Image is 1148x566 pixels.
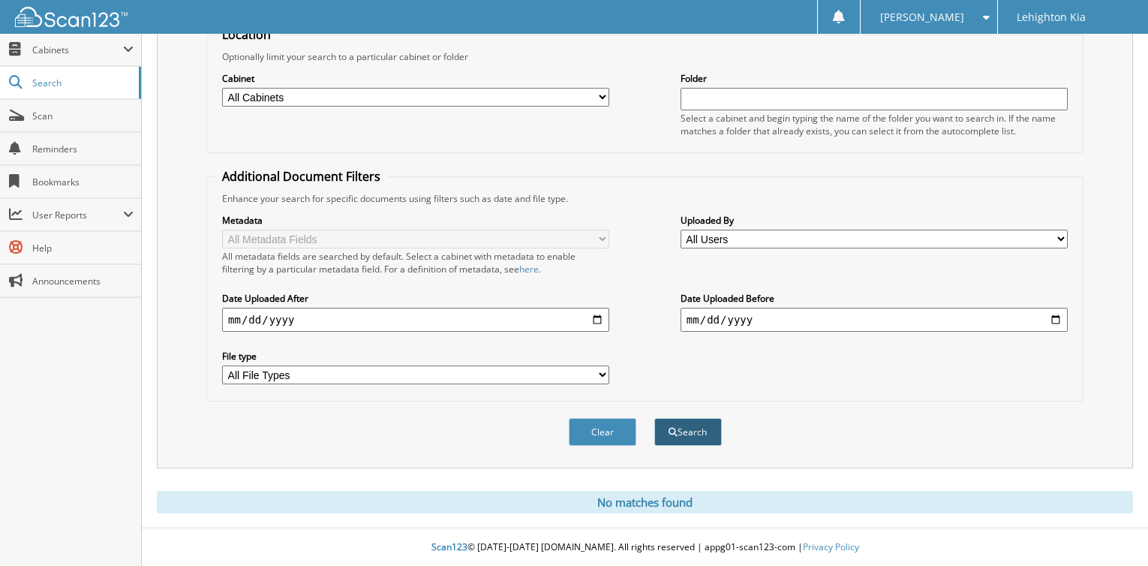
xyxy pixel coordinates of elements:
[1017,13,1086,22] span: Lehighton Kia
[222,292,609,305] label: Date Uploaded After
[32,143,134,155] span: Reminders
[431,540,467,553] span: Scan123
[32,77,131,89] span: Search
[222,214,609,227] label: Metadata
[519,263,539,275] a: here
[222,72,609,85] label: Cabinet
[681,292,1068,305] label: Date Uploaded Before
[681,308,1068,332] input: end
[32,44,123,56] span: Cabinets
[32,110,134,122] span: Scan
[681,112,1068,137] div: Select a cabinet and begin typing the name of the folder you want to search in. If the name match...
[32,242,134,254] span: Help
[880,13,964,22] span: [PERSON_NAME]
[15,7,128,27] img: scan123-logo-white.svg
[32,209,123,221] span: User Reports
[32,176,134,188] span: Bookmarks
[222,350,609,363] label: File type
[142,529,1148,566] div: © [DATE]-[DATE] [DOMAIN_NAME]. All rights reserved | appg01-scan123-com |
[215,192,1075,205] div: Enhance your search for specific documents using filters such as date and file type.
[1073,494,1148,566] iframe: Chat Widget
[157,491,1133,513] div: No matches found
[569,418,636,446] button: Clear
[803,540,859,553] a: Privacy Policy
[215,168,388,185] legend: Additional Document Filters
[222,308,609,332] input: start
[654,418,722,446] button: Search
[32,275,134,288] span: Announcements
[215,50,1075,63] div: Optionally limit your search to a particular cabinet or folder
[681,214,1068,227] label: Uploaded By
[681,72,1068,85] label: Folder
[222,250,609,275] div: All metadata fields are searched by default. Select a cabinet with metadata to enable filtering b...
[215,26,278,43] legend: Location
